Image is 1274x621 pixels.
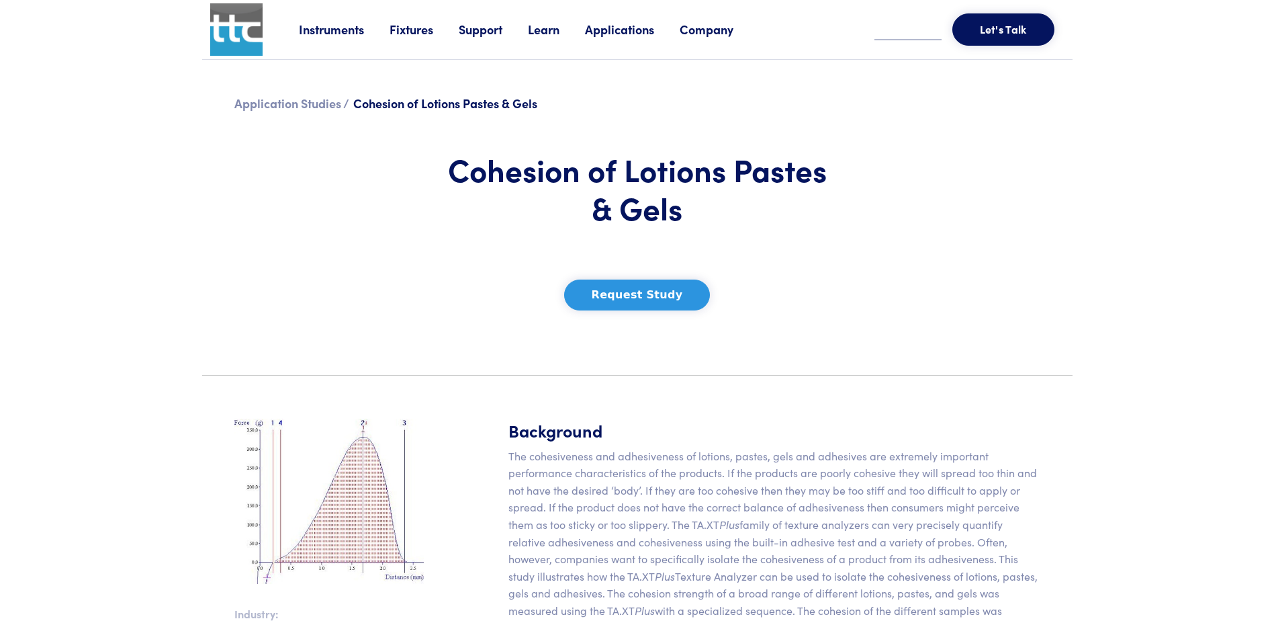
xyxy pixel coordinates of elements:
a: Company [680,21,759,38]
a: Learn [528,21,585,38]
a: Application Studies / [234,95,349,112]
a: Support [459,21,528,38]
h5: Background [508,419,1040,442]
button: Request Study [564,280,711,310]
button: Let's Talk [952,13,1054,46]
a: Applications [585,21,680,38]
h1: Cohesion of Lotions Pastes & Gels [440,150,835,227]
a: Fixtures [390,21,459,38]
a: Instruments [299,21,390,38]
em: Plus [655,569,675,583]
img: ttc_logo_1x1_v1.0.png [210,3,263,56]
em: Plus [719,517,739,532]
span: Cohesion of Lotions Pastes & Gels [353,95,537,112]
em: Plus [635,603,655,618]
